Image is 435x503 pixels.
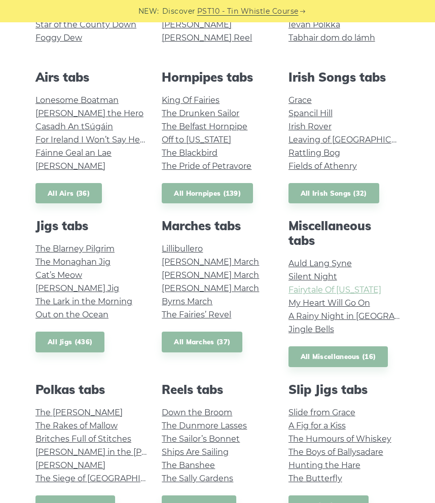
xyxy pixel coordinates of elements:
[288,135,419,145] a: Leaving of [GEOGRAPHIC_DATA]
[35,183,102,204] a: All Airs (36)
[288,148,340,158] a: Rattling Bog
[162,122,247,131] a: The Belfast Hornpipe
[288,298,370,308] a: My Heart Will Go On
[288,33,375,43] a: Tabhair dom do lámh
[138,6,159,17] span: NEW:
[35,122,113,131] a: Casadh An tSúgáin
[162,95,220,105] a: King Of Fairies
[35,434,131,444] a: Britches Full of Stitches
[162,148,217,158] a: The Blackbird
[162,474,233,483] a: The Sally Gardens
[162,310,231,319] a: The Fairies’ Revel
[35,421,118,430] a: The Rakes of Mallow
[288,95,312,105] a: Grace
[35,257,111,267] a: The Monaghan Jig
[288,382,400,397] h2: Slip Jigs tabs
[35,408,123,417] a: The [PERSON_NAME]
[288,219,400,248] h2: Miscellaneous tabs
[35,310,108,319] a: Out on the Ocean
[288,474,342,483] a: The Butterfly
[288,109,333,118] a: Spancil Hill
[162,421,247,430] a: The Dunmore Lasses
[288,460,360,470] a: Hunting the Hare
[35,33,82,43] a: Foggy Dew
[162,460,215,470] a: The Banshee
[162,270,259,280] a: [PERSON_NAME] March
[162,20,232,29] a: [PERSON_NAME]
[197,6,299,17] a: PST10 - Tin Whistle Course
[288,346,388,367] a: All Miscellaneous (16)
[35,447,203,457] a: [PERSON_NAME] in the [PERSON_NAME]
[35,460,105,470] a: [PERSON_NAME]
[162,161,251,171] a: The Pride of Petravore
[288,122,332,131] a: Irish Rover
[162,447,229,457] a: Ships Are Sailing
[288,285,381,295] a: Fairytale Of [US_STATE]
[288,20,340,29] a: Ievan Polkka
[162,297,212,306] a: Byrns March
[288,325,334,334] a: Jingle Bells
[35,95,119,105] a: Lonesome Boatman
[288,272,337,281] a: Silent Night
[162,382,273,397] h2: Reels tabs
[162,257,259,267] a: [PERSON_NAME] March
[288,408,355,417] a: Slide from Grace
[162,408,232,417] a: Down the Broom
[162,109,239,118] a: The Drunken Sailor
[288,447,383,457] a: The Boys of Ballysadare
[35,219,147,233] h2: Jigs tabs
[162,183,253,204] a: All Hornpipes (139)
[162,434,240,444] a: The Sailor’s Bonnet
[35,244,115,254] a: The Blarney Pilgrim
[35,148,112,158] a: Fáinne Geal an Lae
[35,70,147,85] h2: Airs tabs
[162,135,231,145] a: Off to [US_STATE]
[35,135,170,145] a: For Ireland I Won’t Say Her Name
[35,109,143,118] a: [PERSON_NAME] the Hero
[162,332,242,352] a: All Marches (37)
[288,161,357,171] a: Fields of Athenry
[288,183,379,204] a: All Irish Songs (32)
[288,70,400,85] h2: Irish Songs tabs
[35,332,104,352] a: All Jigs (436)
[35,297,132,306] a: The Lark in the Morning
[162,219,273,233] h2: Marches tabs
[288,421,346,430] a: A Fig for a Kiss
[35,283,119,293] a: [PERSON_NAME] Jig
[35,20,136,29] a: Star of the County Down
[35,474,174,483] a: The Siege of [GEOGRAPHIC_DATA]
[35,270,82,280] a: Cat’s Meow
[162,70,273,85] h2: Hornpipes tabs
[162,6,196,17] span: Discover
[288,259,352,268] a: Auld Lang Syne
[35,382,147,397] h2: Polkas tabs
[35,161,105,171] a: [PERSON_NAME]
[162,283,259,293] a: [PERSON_NAME] March
[162,33,252,43] a: [PERSON_NAME] Reel
[288,434,391,444] a: The Humours of Whiskey
[162,244,203,254] a: Lillibullero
